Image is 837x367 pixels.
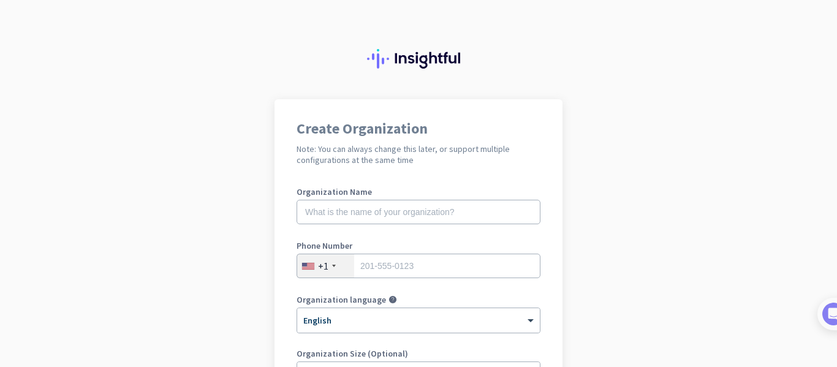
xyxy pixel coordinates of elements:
i: help [388,295,397,304]
h1: Create Organization [297,121,540,136]
h2: Note: You can always change this later, or support multiple configurations at the same time [297,143,540,165]
label: Organization Name [297,187,540,196]
label: Organization language [297,295,386,304]
input: What is the name of your organization? [297,200,540,224]
label: Organization Size (Optional) [297,349,540,358]
input: 201-555-0123 [297,254,540,278]
div: +1 [318,260,328,272]
label: Phone Number [297,241,540,250]
img: Insightful [367,49,470,69]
